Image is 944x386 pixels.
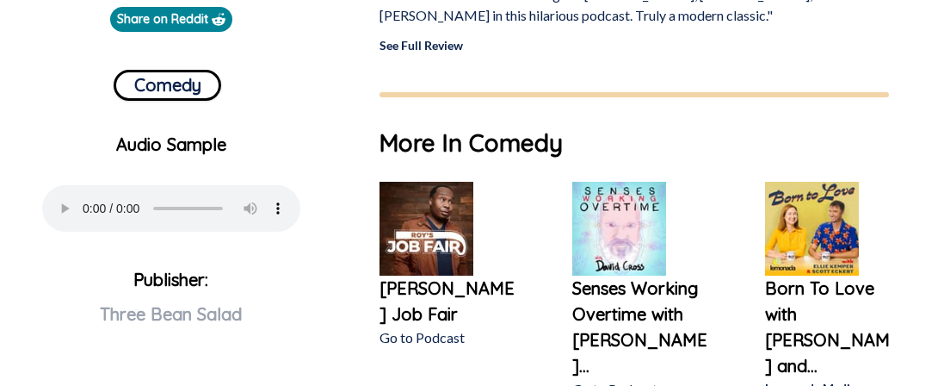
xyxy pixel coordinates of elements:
[100,303,242,325] span: Three Bean Salad
[379,182,473,276] img: Roy's Job Fair
[379,125,889,161] h1: More In Comedy
[572,182,666,276] img: Senses Working Overtime with David Cross
[379,276,517,327] a: [PERSON_NAME] Job Fair
[14,132,329,158] p: Audio Sample
[765,276,903,379] a: Born To Love with [PERSON_NAME] and...
[765,182,859,276] img: Born To Love with Ellie Kemper and Scott Eckert
[379,327,517,348] p: Go to Podcast
[379,38,463,53] a: See Full Review
[114,63,221,101] a: Comedy
[42,185,300,232] audio: Your browser does not support the audio element
[114,70,221,101] button: Comedy
[110,7,232,32] a: Share on Reddit
[572,276,710,379] a: Senses Working Overtime with [PERSON_NAME]...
